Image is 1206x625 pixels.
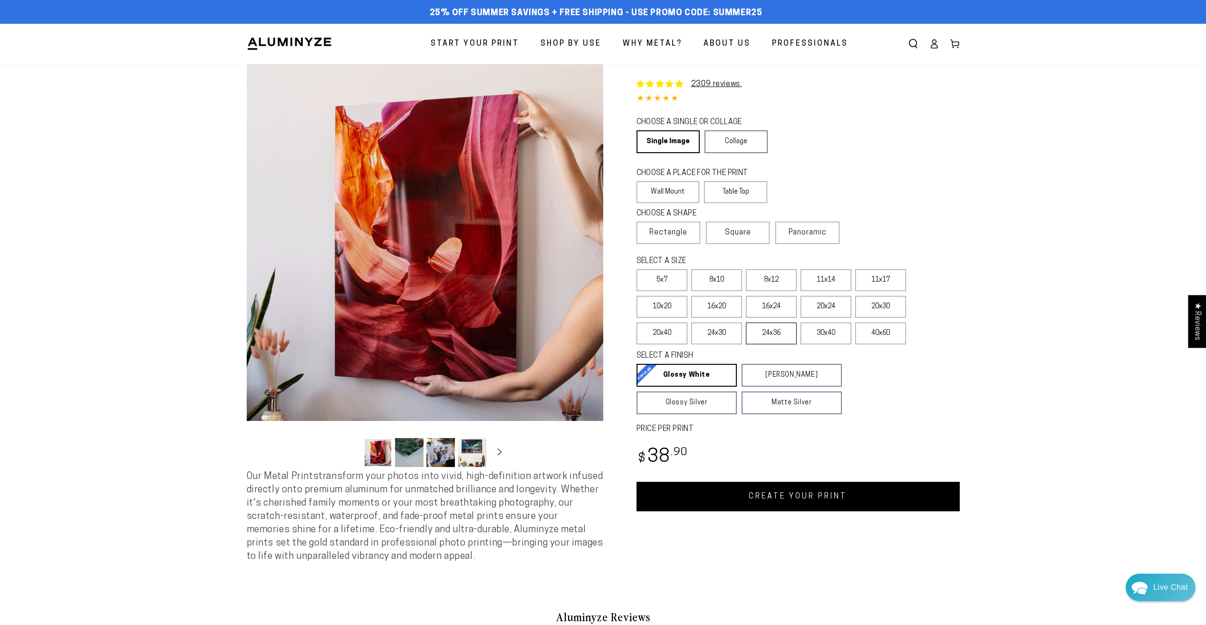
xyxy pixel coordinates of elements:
label: Wall Mount [637,181,700,203]
span: Professionals [772,37,848,51]
label: 11x14 [801,269,851,291]
a: Glossy Silver [637,391,737,414]
label: Table Top [704,181,767,203]
div: Click to open Judge.me floating reviews tab [1188,295,1206,348]
label: 16x20 [691,296,742,318]
span: Start Your Print [431,37,519,51]
a: 2309 reviews. [691,80,742,88]
a: Start Your Print [424,31,526,57]
button: Slide left [340,442,361,463]
div: Chat widget toggle [1126,574,1196,601]
a: Shop By Use [533,31,608,57]
label: 5x7 [637,269,687,291]
media-gallery: Gallery Viewer [247,64,603,470]
button: Load image 1 in gallery view [364,438,392,467]
label: 24x30 [691,322,742,344]
div: 4.85 out of 5.0 stars [637,92,960,106]
label: PRICE PER PRINT [637,424,960,435]
label: 20x30 [855,296,906,318]
label: 20x40 [637,322,687,344]
legend: CHOOSE A PLACE FOR THE PRINT [637,168,759,179]
bdi: 38 [637,448,688,467]
label: 8x10 [691,269,742,291]
sup: .90 [671,447,688,458]
button: Load image 2 in gallery view [395,438,424,467]
label: 11x17 [855,269,906,291]
legend: SELECT A SIZE [637,256,827,267]
a: Why Metal? [616,31,689,57]
label: 16x24 [746,296,797,318]
a: Professionals [765,31,855,57]
span: $ [638,452,646,465]
a: Glossy White [637,364,737,387]
span: Square [725,227,751,238]
legend: SELECT A FINISH [637,351,819,361]
label: 40x60 [855,322,906,344]
label: 30x40 [801,322,851,344]
summary: Search our site [903,33,924,54]
label: 8x12 [746,269,797,291]
a: Collage [704,130,768,153]
a: [PERSON_NAME] [742,364,842,387]
span: Shop By Use [540,37,601,51]
h2: Aluminyze Reviews [254,609,952,625]
legend: CHOOSE A SINGLE OR COLLAGE [637,117,759,128]
span: About Us [704,37,751,51]
span: Panoramic [789,229,827,236]
button: Load image 3 in gallery view [426,438,455,467]
a: Matte Silver [742,391,842,414]
label: 10x20 [637,296,687,318]
img: Aluminyze [247,37,332,51]
a: Single Image [637,130,700,153]
label: 24x36 [746,322,797,344]
legend: CHOOSE A SHAPE [637,208,760,219]
a: About Us [696,31,758,57]
button: Load image 4 in gallery view [458,438,486,467]
button: Slide right [489,442,510,463]
span: Our Metal Prints transform your photos into vivid, high-definition artwork infused directly onto ... [247,472,603,561]
span: 25% off Summer Savings + Free Shipping - Use Promo Code: SUMMER25 [430,8,762,19]
div: Contact Us Directly [1153,574,1188,601]
span: Why Metal? [623,37,682,51]
a: CREATE YOUR PRINT [637,482,960,511]
label: 20x24 [801,296,851,318]
span: Rectangle [649,227,687,238]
